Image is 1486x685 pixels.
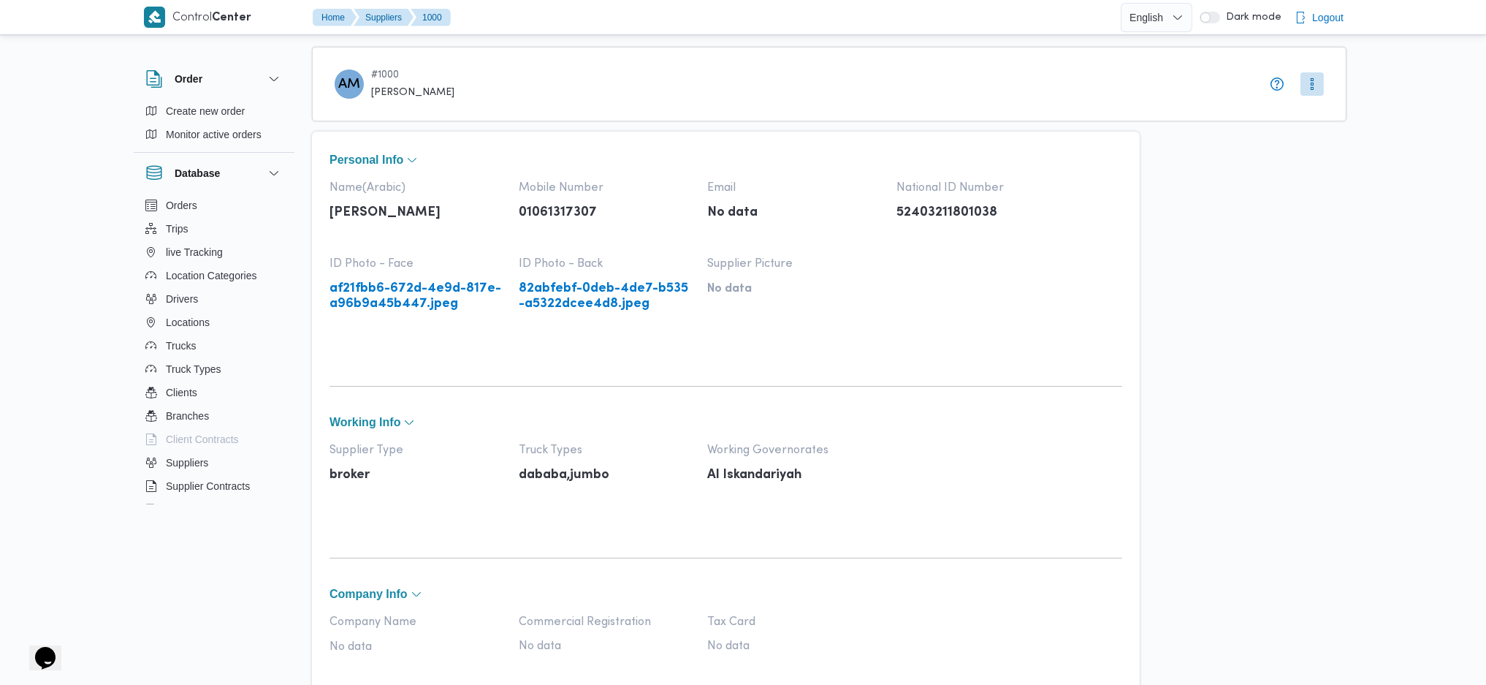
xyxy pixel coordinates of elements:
[329,154,1122,166] button: Personal Info
[166,501,202,518] span: Devices
[166,431,239,448] span: Client Contracts
[144,7,165,28] img: X8yXhbKr1z7QwAAAABJRU5ErkJggg==
[166,314,210,331] span: Locations
[354,9,414,26] button: Suppliers
[166,243,223,261] span: live Tracking
[140,241,289,264] button: live Tracking
[166,267,257,284] span: Location Categories
[175,164,220,182] h3: Database
[313,9,357,26] button: Home
[145,164,283,182] button: Database
[15,627,61,670] iframe: chat widget
[134,99,294,152] div: Order
[329,641,372,653] span: No data
[140,498,289,521] button: Devices
[896,205,1071,221] p: 52403211801038
[140,334,289,357] button: Trucks
[166,454,208,472] span: Suppliers
[140,381,289,404] button: Clients
[1312,9,1344,26] span: Logout
[707,616,882,629] span: Tax Card
[329,181,504,194] span: Name(Arabic)
[519,468,693,483] p: dababa,jumbo
[519,444,693,457] span: Truck Types
[166,384,197,401] span: Clients
[140,428,289,451] button: Client Contracts
[166,407,209,425] span: Branches
[166,290,198,308] span: Drivers
[707,468,882,483] p: Al Iskandariyah
[329,205,504,221] p: [PERSON_NAME]
[411,9,451,26] button: 1000
[145,70,283,88] button: Order
[140,194,289,217] button: Orders
[140,287,289,311] button: Drivers
[329,417,400,428] span: Working Info
[140,264,289,287] button: Location Categories
[140,451,289,474] button: Suppliers
[519,257,693,270] span: ID Photo - Back
[329,444,504,457] span: Supplier Type
[329,170,1122,360] div: Personal Info
[166,220,188,238] span: Trips
[140,123,289,146] button: Monitor active orders
[329,589,1122,600] button: Company Info
[140,404,289,428] button: Branches
[519,281,693,311] a: 82abfebf-0deb-4de7-b535-a5322dcee4d8.jpeg
[140,474,289,498] button: Supplier Contracts
[1289,3,1349,32] button: Logout
[175,70,202,88] h3: Order
[519,616,693,629] span: Commercial Registration
[134,194,294,510] div: Database
[707,257,882,270] span: Supplier Picture
[329,432,1122,531] div: Working Info
[166,477,250,495] span: Supplier Contracts
[1268,75,1286,93] button: info
[371,87,454,99] span: [PERSON_NAME]
[707,181,882,194] span: Email
[329,589,408,600] span: Company Info
[329,417,1122,428] button: Working Info
[329,257,504,270] span: ID Photo - Face
[166,337,196,355] span: Trucks
[1300,72,1324,96] button: More
[166,360,221,378] span: Truck Types
[707,284,752,295] span: No data
[140,311,289,334] button: Locations
[707,444,882,457] span: Working Governorates
[140,99,289,123] button: Create new order
[329,468,504,483] p: broker
[707,640,882,653] span: No data
[329,616,504,629] span: Company Name
[329,281,504,311] a: af21fbb6-672d-4e9d-817e-a96b9a45b447.jpeg
[166,102,245,120] span: Create new order
[212,12,251,23] b: Center
[166,126,262,143] span: Monitor active orders
[519,181,693,194] span: Mobile Number
[338,69,360,99] span: AM
[329,154,403,166] span: Personal Info
[519,640,693,653] span: No data
[707,205,882,221] p: No data
[371,69,454,81] span: # 1000
[519,205,693,221] p: 01061317307
[1220,12,1281,23] span: Dark mode
[166,197,197,214] span: Orders
[896,181,1071,194] span: National ID Number
[140,217,289,241] button: Trips
[335,69,364,99] div: Amaro Muhammad Muhammad Yousf
[140,357,289,381] button: Truck Types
